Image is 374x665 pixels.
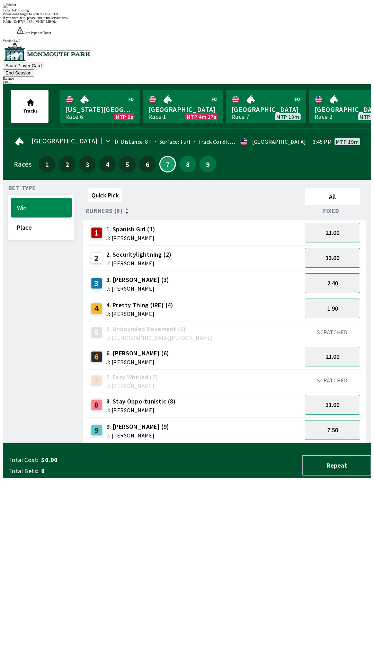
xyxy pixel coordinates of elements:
[191,138,252,145] span: Track Condition: Firm
[17,223,66,231] span: Place
[39,156,55,172] button: 1
[106,235,155,241] span: J: [PERSON_NAME]
[91,252,102,264] div: 2
[106,359,169,365] span: J: [PERSON_NAME]
[86,208,123,214] span: Runners (9)
[199,156,216,172] button: 9
[302,455,371,476] button: Repeat
[24,31,51,35] span: Low Paper or Toner
[91,375,102,386] div: 7
[106,275,169,284] span: 3. [PERSON_NAME] (3)
[116,114,133,119] span: MTP 0s
[91,227,102,238] div: 1
[314,114,332,119] div: Race 2
[41,162,54,167] span: 1
[91,278,102,289] div: 3
[8,185,36,191] span: Bet Type
[3,77,371,80] div: Balance
[91,191,119,199] span: Quick Pick
[121,162,134,167] span: 5
[106,311,173,317] span: J: [PERSON_NAME]
[86,207,302,214] div: Runners (9)
[326,229,339,237] span: 21.00
[41,456,150,464] span: $0.00
[336,139,359,144] span: MTP 19m
[106,250,172,259] span: 2. Securitylightning (2)
[276,114,299,119] span: MTP 19m
[305,223,360,242] button: 21.00
[187,114,216,119] span: MTP 4m 17s
[327,279,338,287] span: 2.40
[32,138,98,144] span: [GEOGRAPHIC_DATA]
[3,8,371,12] div: Ticket 1 of 1 printing
[305,299,360,318] button: 1.90
[327,426,338,434] span: 7.50
[3,16,69,20] span: If you need help, please talk to the service desk.
[327,304,338,312] span: 1.90
[305,347,360,366] button: 21.00
[115,139,118,144] div: 0
[305,329,360,336] div: SCRATCHED
[305,420,360,440] button: 7.50
[305,377,360,384] div: SCRATCHED
[119,156,136,172] button: 5
[159,156,176,172] button: 7
[305,248,360,268] button: 13.00
[3,69,34,77] button: End Session
[18,20,56,24] span: B7JF-LZ5L-VHBT-MBOL
[81,162,94,167] span: 3
[162,162,173,166] span: 7
[11,90,48,123] button: Tracks
[201,162,214,167] span: 9
[88,188,122,202] button: Quick Pick
[23,108,38,114] span: Tracks
[313,139,332,144] span: 3:45 PM
[152,138,191,145] span: Surface: Turf
[106,260,172,266] span: J: [PERSON_NAME]
[305,395,360,415] button: 31.00
[326,254,339,262] span: 13.00
[91,327,102,338] div: 5
[65,105,134,114] span: [US_STATE][GEOGRAPHIC_DATA]
[148,105,217,114] span: [GEOGRAPHIC_DATA]
[106,433,169,438] span: J: [PERSON_NAME]
[106,383,158,389] span: J: [PERSON_NAME]
[226,90,306,123] a: [GEOGRAPHIC_DATA]Race 7MTP 19m
[143,90,223,123] a: [GEOGRAPHIC_DATA]Race 1MTP 4m 17s
[326,353,339,361] span: 21.00
[3,80,371,84] div: $ 10.00
[11,198,72,218] button: Win
[302,207,363,214] div: Fixed
[106,349,169,358] span: 6. [PERSON_NAME] (6)
[61,162,74,167] span: 2
[323,208,339,214] span: Fixed
[231,105,301,114] span: [GEOGRAPHIC_DATA]
[101,162,114,167] span: 4
[106,325,213,334] span: 5. Unbounded Movement (5)
[231,114,249,119] div: Race 7
[17,204,66,212] span: Win
[139,156,156,172] button: 6
[106,397,176,406] span: 8. Stay Opportunistic (8)
[99,156,116,172] button: 4
[106,225,155,234] span: 1. Spanish Girl (1)
[59,156,75,172] button: 2
[179,156,196,172] button: 8
[106,373,158,382] span: 7. Eazy Whirled (7)
[3,3,16,8] img: ticket
[308,461,365,469] span: Repeat
[305,188,360,205] button: All
[106,286,169,291] span: J: [PERSON_NAME]
[8,456,38,464] span: Total Cost:
[252,139,306,144] div: [GEOGRAPHIC_DATA]
[106,335,213,340] span: J: [DEMOGRAPHIC_DATA][PERSON_NAME]
[141,162,154,167] span: 6
[91,351,102,362] div: 6
[3,62,44,69] button: Scan Player Card
[91,425,102,436] div: 9
[121,138,152,145] span: Distance: 8 F
[65,114,83,119] div: Race 6
[305,273,360,293] button: 2.40
[106,301,173,310] span: 4. Pretty Thing (IRE) (4)
[91,303,102,314] div: 4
